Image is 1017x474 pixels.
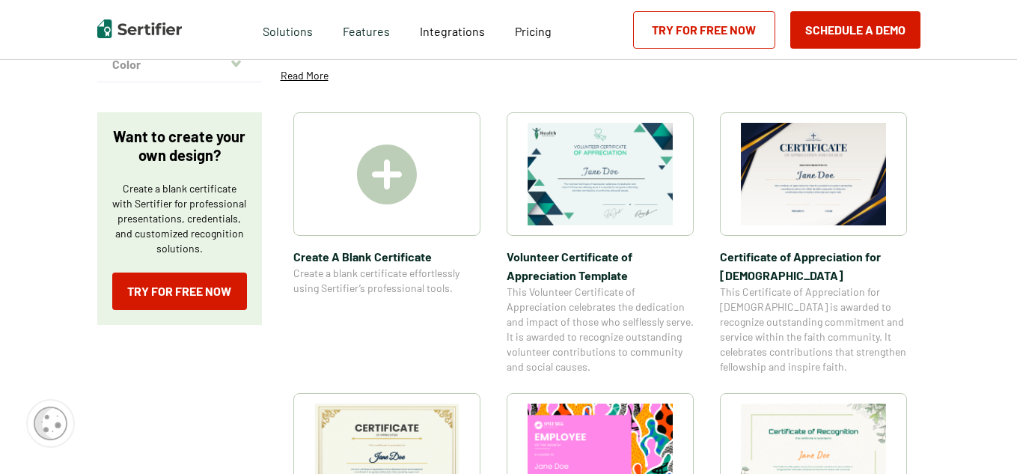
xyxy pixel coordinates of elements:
span: Integrations [420,24,485,38]
a: Certificate of Appreciation for Church​Certificate of Appreciation for [DEMOGRAPHIC_DATA]​This Ce... [720,112,907,374]
a: Volunteer Certificate of Appreciation TemplateVolunteer Certificate of Appreciation TemplateThis ... [507,112,694,374]
p: Create a blank certificate with Sertifier for professional presentations, credentials, and custom... [112,181,247,256]
span: Solutions [263,20,313,39]
button: Schedule a Demo [790,11,920,49]
img: Create A Blank Certificate [357,145,417,204]
p: Want to create your own design? [112,127,247,165]
img: Sertifier | Digital Credentialing Platform [97,19,182,38]
span: This Certificate of Appreciation for [DEMOGRAPHIC_DATA] is awarded to recognize outstanding commi... [720,285,907,374]
span: Features [343,20,390,39]
p: Read More [281,68,329,83]
span: Certificate of Appreciation for [DEMOGRAPHIC_DATA]​ [720,247,907,285]
a: Try for Free Now [112,273,247,310]
button: Color [97,46,262,82]
span: Create A Blank Certificate [293,247,480,266]
img: Volunteer Certificate of Appreciation Template [528,123,673,225]
iframe: Chat Widget [942,402,1017,474]
span: Pricing [515,24,552,38]
img: Certificate of Appreciation for Church​ [741,123,886,225]
span: Create a blank certificate effortlessly using Sertifier’s professional tools. [293,266,480,296]
a: Integrations [420,20,485,39]
span: This Volunteer Certificate of Appreciation celebrates the dedication and impact of those who self... [507,285,694,374]
a: Pricing [515,20,552,39]
a: Try for Free Now [633,11,775,49]
img: Cookie Popup Icon [34,407,67,440]
span: Volunteer Certificate of Appreciation Template [507,247,694,285]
